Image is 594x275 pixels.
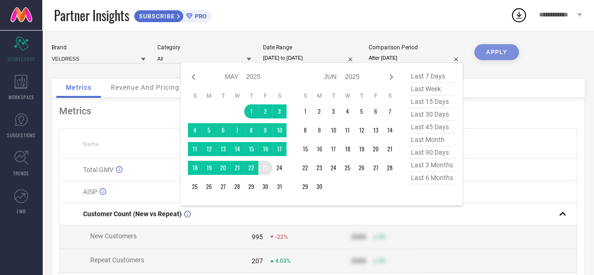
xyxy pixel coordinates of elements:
span: last 15 days [409,95,455,108]
span: last 45 days [409,121,455,134]
div: 995 [252,233,263,241]
td: Fri May 16 2025 [258,142,272,156]
div: Next month [386,71,397,83]
th: Thursday [355,92,369,100]
th: Monday [312,92,326,100]
td: Sat Jun 28 2025 [383,161,397,175]
td: Tue May 27 2025 [216,180,230,194]
td: Tue May 06 2025 [216,123,230,137]
td: Sat Jun 14 2025 [383,123,397,137]
td: Mon Jun 23 2025 [312,161,326,175]
span: 4.03% [275,258,291,264]
td: Sun Jun 15 2025 [298,142,312,156]
td: Sun Jun 08 2025 [298,123,312,137]
td: Fri May 02 2025 [258,104,272,118]
td: Thu Jun 05 2025 [355,104,369,118]
td: Sun May 25 2025 [188,180,202,194]
td: Sun Jun 29 2025 [298,180,312,194]
td: Wed Jun 18 2025 [340,142,355,156]
th: Tuesday [326,92,340,100]
span: last week [409,83,455,95]
td: Fri Jun 06 2025 [369,104,383,118]
td: Fri Jun 27 2025 [369,161,383,175]
td: Sat May 10 2025 [272,123,286,137]
td: Sun May 18 2025 [188,161,202,175]
td: Wed Jun 25 2025 [340,161,355,175]
td: Sat May 03 2025 [272,104,286,118]
td: Thu May 08 2025 [244,123,258,137]
th: Friday [258,92,272,100]
th: Thursday [244,92,258,100]
span: Name [83,141,99,148]
td: Mon Jun 16 2025 [312,142,326,156]
div: Category [157,44,251,51]
td: Wed May 14 2025 [230,142,244,156]
td: Mon May 26 2025 [202,180,216,194]
td: Wed May 28 2025 [230,180,244,194]
span: last 90 days [409,146,455,159]
td: Tue Jun 10 2025 [326,123,340,137]
span: Repeat Customers [90,256,144,264]
td: Fri May 09 2025 [258,123,272,137]
div: Open download list [510,7,527,24]
th: Sunday [188,92,202,100]
div: Date Range [263,44,357,51]
div: 9999 [351,233,366,241]
span: New Customers [90,232,137,240]
div: 9999 [351,257,366,265]
td: Sun May 04 2025 [188,123,202,137]
td: Wed Jun 04 2025 [340,104,355,118]
td: Fri May 30 2025 [258,180,272,194]
input: Select comparison period [369,53,463,63]
td: Sat May 24 2025 [272,161,286,175]
td: Thu May 22 2025 [244,161,258,175]
td: Tue May 20 2025 [216,161,230,175]
td: Sat May 17 2025 [272,142,286,156]
span: -22% [275,234,288,240]
span: last 30 days [409,108,455,121]
span: last 7 days [409,70,455,83]
td: Mon Jun 09 2025 [312,123,326,137]
span: Total GMV [83,166,114,173]
td: Mon May 19 2025 [202,161,216,175]
td: Mon May 12 2025 [202,142,216,156]
td: Thu May 15 2025 [244,142,258,156]
span: 50 [378,234,385,240]
a: SUBSCRIBEPRO [134,8,211,23]
span: 50 [378,258,385,264]
span: SCORECARDS [8,55,35,63]
span: SUBSCRIBE [134,13,177,20]
span: Customer Count (New vs Repeat) [83,210,182,218]
td: Sun May 11 2025 [188,142,202,156]
span: last month [409,134,455,146]
td: Thu May 01 2025 [244,104,258,118]
th: Wednesday [230,92,244,100]
td: Tue Jun 24 2025 [326,161,340,175]
th: Wednesday [340,92,355,100]
span: WORKSPACE [8,94,34,101]
input: Select date range [263,53,357,63]
td: Wed Jun 11 2025 [340,123,355,137]
td: Tue May 13 2025 [216,142,230,156]
td: Tue Jun 03 2025 [326,104,340,118]
span: PRO [193,13,207,20]
th: Friday [369,92,383,100]
td: Wed May 21 2025 [230,161,244,175]
th: Tuesday [216,92,230,100]
td: Sun Jun 22 2025 [298,161,312,175]
td: Thu Jun 12 2025 [355,123,369,137]
span: TRENDS [13,170,29,177]
div: Metrics [59,105,577,117]
td: Thu Jun 26 2025 [355,161,369,175]
td: Sun Jun 01 2025 [298,104,312,118]
td: Mon May 05 2025 [202,123,216,137]
td: Sat Jun 07 2025 [383,104,397,118]
td: Wed May 07 2025 [230,123,244,137]
span: FWD [17,208,26,215]
div: Previous month [188,71,199,83]
span: Revenue And Pricing [111,84,179,91]
span: AISP [83,188,97,196]
th: Monday [202,92,216,100]
span: Partner Insights [54,6,129,25]
td: Fri May 23 2025 [258,161,272,175]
